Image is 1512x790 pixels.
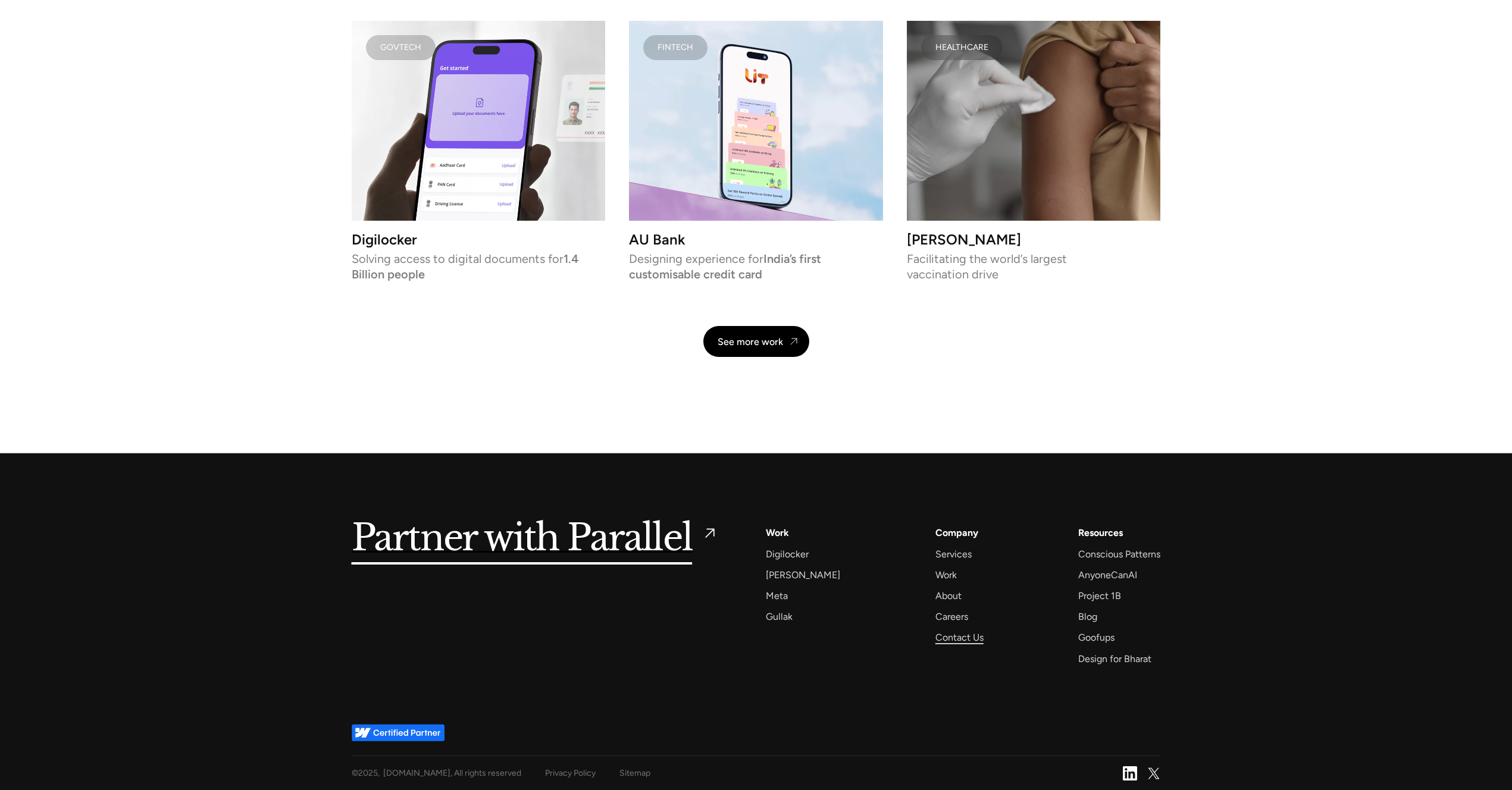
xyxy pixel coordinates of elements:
a: HEALTHCARE[PERSON_NAME]Facilitating the world’s largest vaccination drive [907,21,1161,279]
h3: Digilocker [352,235,606,245]
a: Company [935,525,978,541]
a: Partner with Parallel [352,525,719,552]
a: Contact Us [935,629,984,645]
div: Govtech [380,45,421,51]
a: Blog [1078,609,1097,625]
a: FINTECHAU BankDesigning experience forIndia’s first customisable credit card [629,21,883,279]
div: FINTECH [658,45,693,51]
strong: 1.4 Billion people [352,252,579,281]
a: Work [766,525,789,541]
a: Work [935,567,957,583]
a: Sitemap [619,766,650,780]
a: [PERSON_NAME] [766,567,840,583]
a: Goofups [1078,629,1115,645]
p: Solving access to digital documents for [352,255,606,278]
div: See more work [718,336,783,347]
a: Conscious Patterns [1078,546,1160,562]
p: Facilitating the world’s largest vaccination drive [907,255,1161,278]
h3: AU Bank [629,235,883,245]
a: About [935,588,962,604]
div: © , [DOMAIN_NAME], All rights reserved [352,766,521,780]
span: 2025 [358,768,378,778]
div: Resources [1078,525,1123,541]
h3: [PERSON_NAME] [907,235,1161,245]
a: AnyoneCanAI [1078,567,1137,583]
a: Privacy Policy [545,766,596,780]
a: GovtechDigilockerSolving access to digital documents for1.4 Billion people [352,21,606,279]
a: Meta [766,588,788,604]
a: Gullak [766,609,793,625]
a: Careers [935,609,968,625]
a: Project 1B [1078,588,1121,604]
strong: India’s first customisable credit card [629,252,821,281]
a: Digilocker [766,546,809,562]
a: Services [935,546,972,562]
p: Designing experience for [629,255,883,278]
a: Design for Bharat [1078,651,1151,667]
h5: Partner with Parallel [352,525,693,552]
a: See more work [703,326,809,357]
div: HEALTHCARE [935,45,988,51]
